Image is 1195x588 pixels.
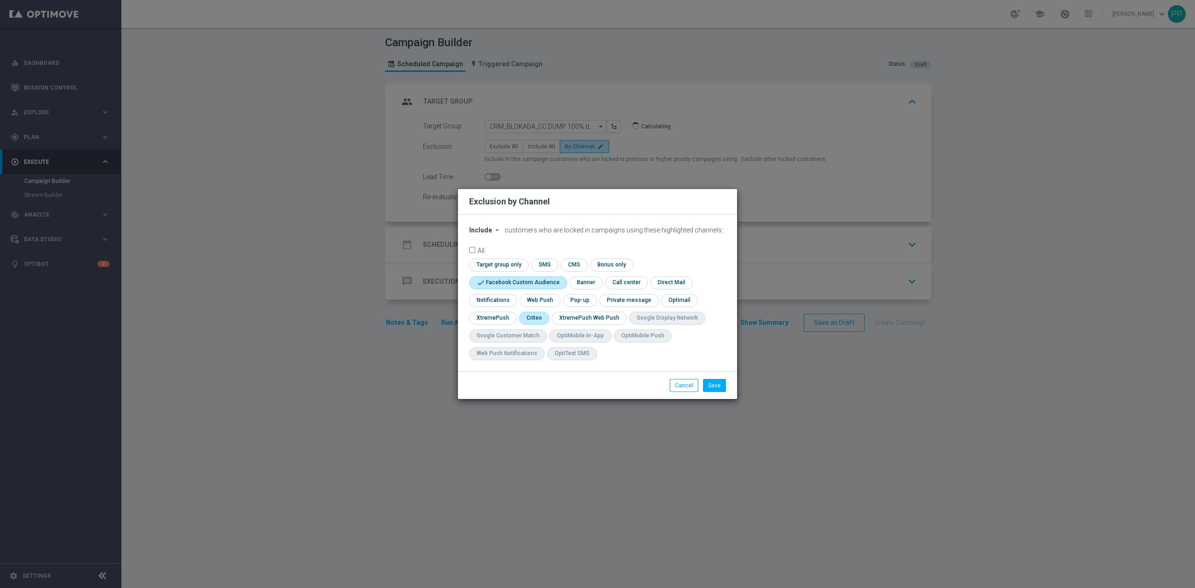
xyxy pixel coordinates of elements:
[469,226,503,234] button: Include arrow_drop_down
[621,332,664,340] div: OptiMobile Push
[637,314,698,322] div: Google Display Network
[469,226,726,234] div: customers who are locked in campaigns using these highlighted channels:
[670,379,698,392] button: Cancel
[478,247,485,253] label: All
[557,332,604,340] div: OptiMobile In-App
[469,226,492,234] span: Include
[703,379,726,392] button: Save
[477,350,537,357] div: Web Push Notifications
[555,350,590,357] div: OptiText SMS
[493,226,501,234] i: arrow_drop_down
[469,196,550,207] h2: Exclusion by Channel
[477,332,540,340] div: Google Customer Match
